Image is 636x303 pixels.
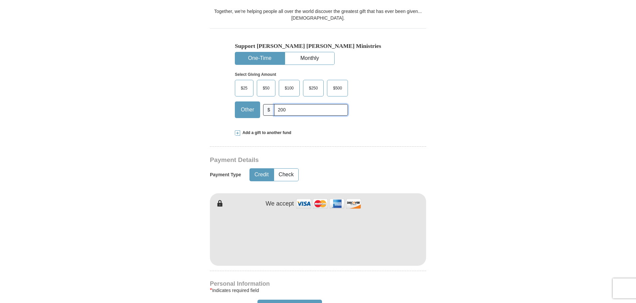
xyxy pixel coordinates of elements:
button: One-Time [235,52,284,65]
div: Together, we're helping people all over the world discover the greatest gift that has ever been g... [210,8,426,21]
h4: Personal Information [210,281,426,286]
button: Monthly [285,52,334,65]
button: Check [274,169,298,181]
img: credit cards accepted [295,197,362,211]
input: Other Amount [274,104,348,116]
strong: Select Giving Amount [235,72,276,77]
span: $25 [238,83,251,93]
div: Indicates required field [210,286,426,294]
span: $100 [281,83,297,93]
h5: Support [PERSON_NAME] [PERSON_NAME] Ministries [235,43,401,50]
h4: We accept [266,200,294,208]
span: Add a gift to another fund [240,130,291,136]
span: $50 [259,83,273,93]
h3: Payment Details [210,156,380,164]
span: Other [238,105,257,115]
span: $250 [306,83,321,93]
h5: Payment Type [210,172,241,178]
button: Credit [250,169,273,181]
span: $ [263,104,274,116]
span: $500 [330,83,345,93]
